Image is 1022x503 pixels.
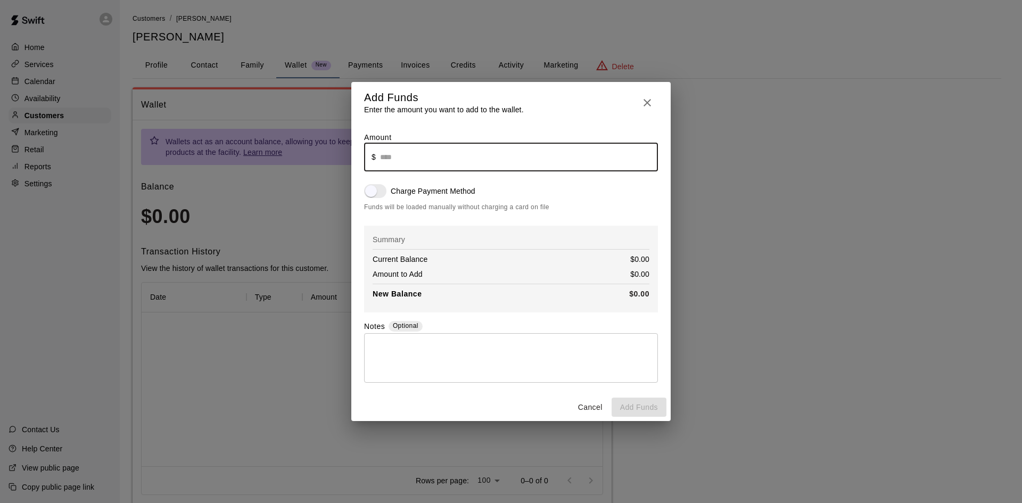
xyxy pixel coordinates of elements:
p: New Balance [373,288,422,300]
h5: Add Funds [364,90,524,105]
span: Funds will be loaded manually without charging a card on file [364,202,658,213]
p: Amount to Add [373,269,423,279]
p: $ [372,152,376,162]
p: $0.00 [630,254,649,265]
p: $0.00 [630,269,649,279]
p: Summary [373,234,649,245]
span: Optional [393,322,418,329]
p: Current Balance [373,254,427,265]
label: Notes [364,321,385,333]
p: $0.00 [629,288,649,300]
p: Enter the amount you want to add to the wallet. [364,104,524,115]
label: Amount [364,133,392,142]
button: Cancel [573,398,607,417]
p: Charge Payment Method [391,186,475,196]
